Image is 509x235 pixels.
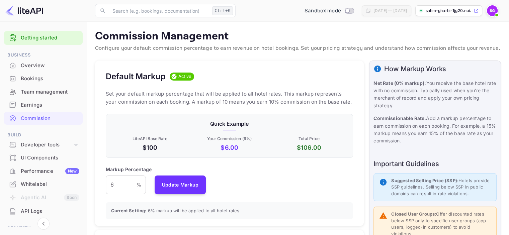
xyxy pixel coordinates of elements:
span: Business [4,51,83,59]
p: $ 6.00 [191,143,268,152]
p: Commission Management [95,30,501,43]
div: Team management [21,88,79,96]
div: Team management [4,86,83,99]
input: 0 [106,175,137,194]
div: Overview [21,62,79,70]
div: Developer tools [21,141,73,149]
a: PerformanceNew [4,165,83,177]
div: Whitelabel [21,181,79,188]
button: Collapse navigation [37,218,50,230]
a: Overview [4,59,83,72]
div: Bookings [21,75,79,83]
div: New [65,168,79,174]
p: Hotels provide SSP guidelines. Selling below SSP in public domains can result in rate violations. [391,178,491,197]
p: $ 106.00 [271,143,348,152]
img: LiteAPI logo [5,5,43,16]
p: $100 [111,143,188,152]
div: Switch to Production mode [302,7,356,15]
p: Configure your default commission percentage to earn revenue on hotel bookings. Set your pricing ... [95,44,501,52]
p: Add a markup percentage to earn commission on each booking. For example, a 15% markup means you e... [373,115,497,145]
div: Performance [21,167,79,175]
span: Active [176,73,194,80]
p: Quick Example [111,120,347,128]
p: salim-gharbi-1jg20.nui... [426,8,472,14]
a: Getting started [21,34,79,42]
a: Commission [4,112,83,124]
p: % [137,181,141,188]
p: Markup Percentage [106,166,152,173]
h5: Default Markup [106,71,166,82]
h6: How Markup Works [373,65,497,73]
div: Developer tools [4,139,83,151]
a: Team management [4,86,83,98]
strong: Suggested Selling Price (SSP): [391,178,458,183]
p: Set your default markup percentage that will be applied to all hotel rates. This markup represent... [106,90,353,106]
div: Commission [21,115,79,122]
button: Update Markup [155,175,206,194]
p: You receive the base hotel rate with no commission. Typically used when you're the merchant of re... [373,80,497,110]
strong: Closed User Groups: [391,211,436,217]
a: Whitelabel [4,178,83,190]
p: LiteAPI Base Rate [111,136,188,142]
a: UI Components [4,151,83,164]
div: [DATE] — [DATE] [373,8,407,14]
img: Salim Gharbi [487,5,498,16]
p: 6 % markup will be applied to all hotel rates [111,208,348,214]
div: Getting started [4,31,83,45]
span: Security [4,225,83,232]
div: Earnings [4,99,83,112]
strong: Net Rate (0% markup): [373,80,426,86]
strong: Current Setting: [111,208,146,213]
div: Earnings [21,101,79,109]
div: UI Components [21,154,79,162]
strong: Commissionable Rate: [373,115,426,121]
a: Bookings [4,72,83,85]
h6: Important Guidelines [373,160,497,168]
p: Your Commission ( 6 %) [191,136,268,142]
div: API Logs [21,208,79,215]
a: Earnings [4,99,83,111]
div: PerformanceNew [4,165,83,178]
a: API Logs [4,205,83,217]
input: Search (e.g. bookings, documentation) [108,4,209,17]
div: Ctrl+K [212,6,233,15]
span: Sandbox mode [305,7,341,15]
span: Build [4,131,83,139]
p: Total Price [271,136,348,142]
div: UI Components [4,151,83,164]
